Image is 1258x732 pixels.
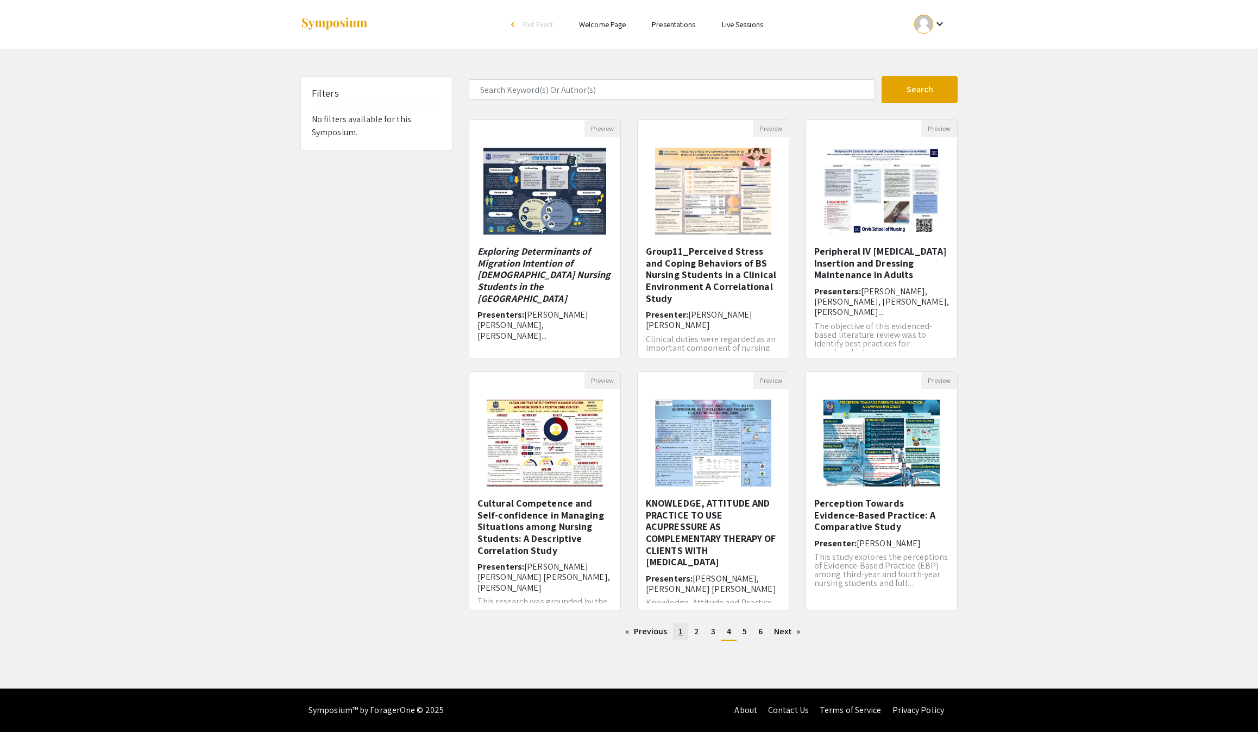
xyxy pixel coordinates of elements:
button: Preview [753,372,789,389]
div: Open Presentation <p>KNOWLEDGE, ATTITUDE AND PRACTICE TO USE ACUPRESSURE AS COMPLEMENTARY THERAPY... [637,371,789,610]
em: Exploring Determinants of Migration Intention of [DEMOGRAPHIC_DATA] Nursing Students in the [GEOG... [477,245,611,304]
h5: Perception Towards Evidence-Based Practice: A Comparative Study [814,497,949,533]
span: 3 [711,626,715,637]
span: [PERSON_NAME], [PERSON_NAME] [PERSON_NAME] [646,573,776,595]
span: 6 [758,626,763,637]
span: [PERSON_NAME], [PERSON_NAME], [PERSON_NAME], [PERSON_NAME]... [814,286,949,318]
h6: Presenter: [814,538,949,548]
p: The objective of this evidenced-based literature review was to identify best practices for periph... [814,322,949,365]
span: [PERSON_NAME] [PERSON_NAME] [646,309,752,331]
h6: Presenters: [477,561,612,593]
span: 2 [694,626,699,637]
div: No filters available for this Symposium. [301,77,452,150]
div: Open Presentation <p>Group11_Perceived Stress and Coping Behaviors of BS Nursing Students in a Cl... [637,119,789,358]
button: Preview [921,372,957,389]
h6: Presenters: [477,310,612,341]
button: Expand account dropdown [903,12,958,36]
a: Presentations [652,20,695,29]
img: <p><em>Exploring Determinants of Migration Intention of Filipino Nursing Students in the National... [473,137,617,245]
img: <p>Peripheral IV Catheter Insertion and Dressing Maintenance in Adults</p> [813,137,950,245]
button: Preview [921,120,957,137]
div: Open Presentation <p><em>Exploring Determinants of Migration Intention of Filipino Nursing Studen... [469,119,621,358]
div: Open Presentation <p>Perception Towards Evidence-Based Practice: A Comparative Study</p> [806,371,958,610]
div: Open Presentation <p>Peripheral IV Catheter Insertion and Dressing Maintenance in Adults</p> [806,119,958,358]
a: Privacy Policy [892,704,944,716]
mat-icon: Expand account dropdown [933,17,946,30]
img: <p>KNOWLEDGE, ATTITUDE AND PRACTICE TO USE ACUPRESSURE AS COMPLEMENTARY THERAPY OF CLIENTS WITH C... [644,389,782,497]
p: This research was grounded by the continuous evolution of the healthcare system, marked by increa... [477,597,612,641]
a: Contact Us [768,704,809,716]
h5: Group11_Perceived Stress and Coping Behaviors of BS Nursing Students in a Clinical Environment A ... [646,245,781,304]
span: 4 [727,626,731,637]
img: <p>Perception Towards Evidence-Based Practice: A Comparative Study</p> [813,389,950,497]
div: Open Presentation <p>Cultural Competence and Self-confidence in Managing Situations among Nursing... [469,371,621,610]
h6: Presenters: [646,573,781,594]
div: arrow_back_ios [511,21,518,28]
button: Search [882,76,958,103]
span: Exit Event [523,20,553,29]
span: 5 [743,626,747,637]
a: Terms of Service [820,704,882,716]
h6: Presenter: [646,310,781,330]
iframe: Chat [8,683,46,724]
button: Preview [584,372,620,389]
img: Symposium by ForagerOne [300,17,368,31]
a: Welcome Page [579,20,626,29]
p: This study explores the perceptions of Evidence-Based Practice (EBP) among third-year and fourth-... [814,553,949,588]
ul: Pagination [469,623,958,641]
span: [PERSON_NAME] [PERSON_NAME] [PERSON_NAME], [PERSON_NAME] [477,561,610,593]
h5: Peripheral IV [MEDICAL_DATA] Insertion and Dressing Maintenance in Adults [814,245,949,281]
span: [PERSON_NAME] [PERSON_NAME], [PERSON_NAME]... [477,309,588,341]
span: 1 [678,626,683,637]
h5: Filters [312,87,339,99]
button: Preview [584,120,620,137]
a: Next page [769,623,806,640]
button: Preview [753,120,789,137]
span: [PERSON_NAME] [857,538,921,549]
h6: Presenters: [814,286,949,318]
img: <p>Cultural Competence and Self-confidence in Managing Situations among Nursing Students: A Descr... [476,389,613,497]
input: Search Keyword(s) Or Author(s) [469,79,875,100]
h5: Cultural Competence and Self-confidence in Managing Situations among Nursing Students: A Descript... [477,497,612,556]
p: Clinical duties were regarded as an important component of nursing education since they expose st... [646,335,781,370]
a: Previous page [620,623,672,640]
p: Knowledge, Attitude and Practice to use Acupressure as complementary therapy of clients with [MED... [646,598,781,633]
a: Live Sessions [722,20,763,29]
img: <p>Group11_Perceived Stress and Coping Behaviors of BS Nursing Students in a Clinical Environment... [644,137,782,245]
a: About [734,704,757,716]
h5: KNOWLEDGE, ATTITUDE AND PRACTICE TO USE ACUPRESSURE AS COMPLEMENTARY THERAPY OF CLIENTS WITH [MED... [646,497,781,568]
div: Symposium™ by ForagerOne © 2025 [309,689,444,732]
